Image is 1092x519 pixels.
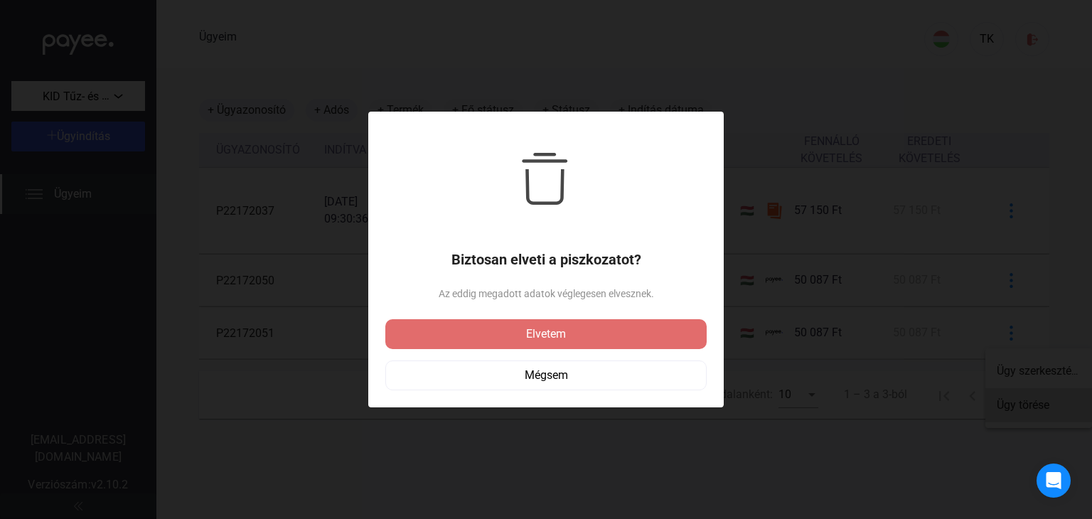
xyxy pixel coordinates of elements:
[385,360,707,390] button: Mégsem
[390,367,702,384] div: Mégsem
[520,153,572,205] img: trash-black
[385,285,707,302] span: Az eddig megadott adatok véglegesen elvesznek.
[385,251,707,268] h1: Biztosan elveti a piszkozatot?
[390,326,702,343] div: Elvetem
[385,319,707,349] button: Elvetem
[1037,464,1071,498] div: Intercom Messenger megnyitása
